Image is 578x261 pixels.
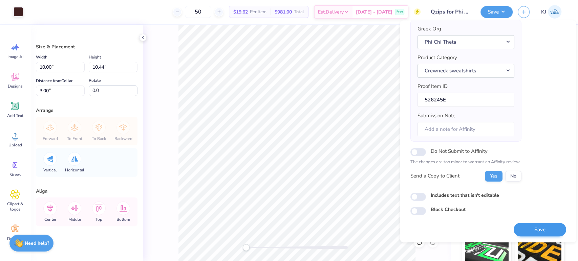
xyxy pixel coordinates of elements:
[480,6,513,18] button: Save
[541,8,546,16] span: KJ
[275,8,292,16] span: $981.00
[10,172,21,177] span: Greek
[36,53,47,61] label: Width
[417,122,514,137] input: Add a note for Affinity
[44,217,56,222] span: Center
[43,167,57,173] span: Vertical
[89,76,101,85] label: Rotate
[417,54,457,62] label: Product Category
[430,192,499,199] label: Includes text that isn't editable
[65,167,84,173] span: Horizontal
[417,64,514,78] button: Crewneck sweatshirts
[36,188,137,195] div: Align
[68,217,81,222] span: Middle
[7,54,23,60] span: Image AI
[36,107,137,114] div: Arrange
[548,5,561,19] img: Kendra Jingco
[4,201,26,212] span: Clipart & logos
[417,112,455,120] label: Submission Note
[410,172,459,180] div: Send a Copy to Client
[485,171,502,182] button: Yes
[95,217,102,222] span: Top
[505,171,521,182] button: No
[8,142,22,148] span: Upload
[7,236,23,241] span: Decorate
[233,8,248,16] span: $19.62
[185,6,211,18] input: – –
[430,206,465,213] label: Block Checkout
[36,43,137,50] div: Size & Placement
[318,8,344,16] span: Est. Delivery
[513,223,566,237] button: Save
[8,84,23,89] span: Designs
[36,77,72,85] label: Distance from Collar
[116,217,130,222] span: Bottom
[417,82,447,90] label: Proof Item ID
[243,244,250,251] div: Accessibility label
[417,25,441,33] label: Greek Org
[397,9,403,14] span: Free
[250,8,266,16] span: Per Item
[356,8,392,16] span: [DATE] - [DATE]
[7,113,23,118] span: Add Text
[294,8,304,16] span: Total
[417,35,514,49] button: Phi Chi Theta
[426,5,475,19] input: Untitled Design
[25,240,49,246] strong: Need help?
[430,147,487,156] label: Do Not Submit to Affinity
[538,5,564,19] a: KJ
[410,159,521,166] p: The changes are too minor to warrant an Affinity review.
[89,53,101,61] label: Height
